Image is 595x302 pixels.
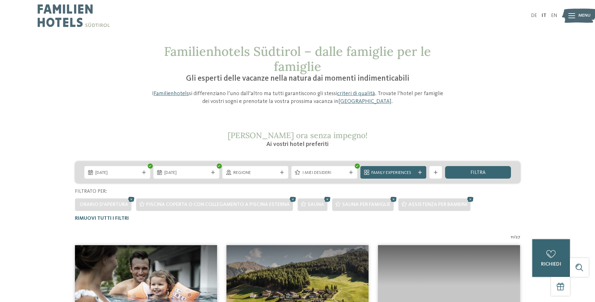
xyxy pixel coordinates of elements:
[516,234,520,240] span: 27
[531,13,537,18] a: DE
[511,234,514,240] span: 11
[371,170,415,176] span: Family Experiences
[146,202,290,207] span: Piscina coperta o con collegamento a piscina esterna
[164,43,431,74] span: Familienhotels Südtirol – dalle famiglie per le famiglie
[164,170,208,176] span: [DATE]
[75,216,129,221] span: Rimuovi tutti i filtri
[308,202,324,207] span: Sauna
[233,170,277,176] span: Regione
[186,75,409,83] span: Gli esperti delle vacanze nella natura dai momenti indimenticabili
[542,13,546,18] a: IT
[408,202,467,207] span: Assistenza per bambini
[338,99,391,104] a: [GEOGRAPHIC_DATA]
[75,189,107,194] span: Filtrato per:
[470,170,486,175] span: filtra
[80,202,128,207] span: Orario d'apertura
[541,262,561,267] span: richiedi
[342,202,390,207] span: Sauna per famiglie
[578,13,591,19] span: Menu
[514,234,516,240] span: /
[149,90,447,105] p: I si differenziano l’uno dall’altro ma tutti garantiscono gli stessi . Trovate l’hotel per famigl...
[551,13,557,18] a: EN
[532,239,570,277] a: richiedi
[95,170,139,176] span: [DATE]
[302,170,346,176] span: I miei desideri
[228,130,368,140] span: [PERSON_NAME] ora senza impegno!
[337,91,375,96] a: criteri di qualità
[154,91,189,96] a: Familienhotels
[266,141,329,148] span: Ai vostri hotel preferiti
